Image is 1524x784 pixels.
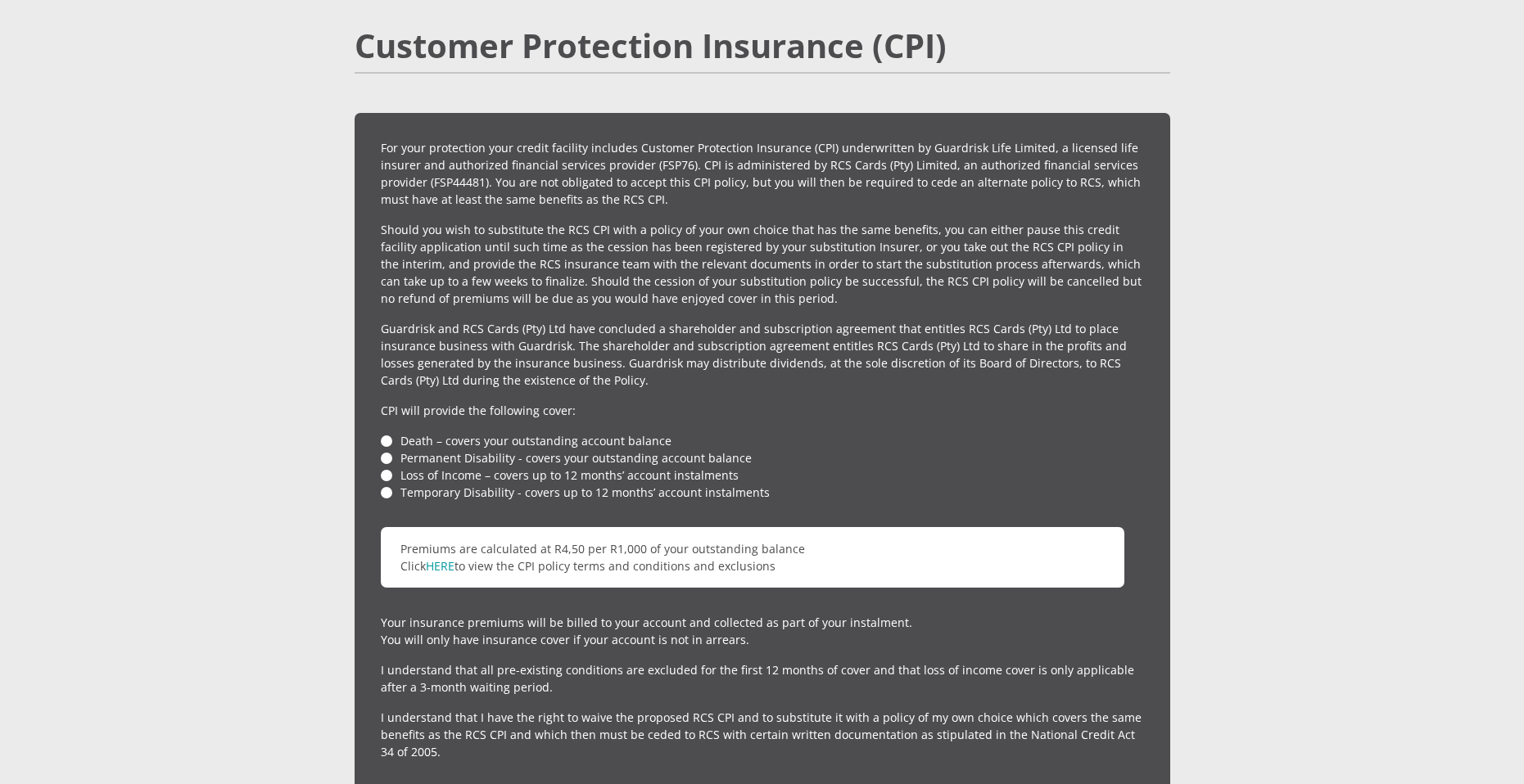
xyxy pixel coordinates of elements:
[381,432,1144,449] li: Death – covers your outstanding account balance
[381,139,1144,208] p: For your protection your credit facility includes Customer Protection Insurance (CPI) underwritte...
[381,527,1124,588] p: Premiums are calculated at R4,50 per R1,000 of your outstanding balance Click to view the CPI pol...
[381,661,1144,696] p: I understand that all pre-existing conditions are excluded for the first 12 months of cover and t...
[381,614,1144,648] p: Your insurance premiums will be billed to your account and collected as part of your instalment. ...
[381,466,1144,484] li: Loss of Income – covers up to 12 months’ account instalments
[381,709,1144,760] p: I understand that I have the right to waive the proposed RCS CPI and to substitute it with a poli...
[355,26,1170,65] h2: Customer Protection Insurance (CPI)
[381,449,1144,466] li: Permanent Disability - covers your outstanding account balance
[381,484,1144,501] li: Temporary Disability - covers up to 12 months’ account instalments
[381,402,1144,419] p: CPI will provide the following cover:
[381,320,1144,389] p: Guardrisk and RCS Cards (Pty) Ltd have concluded a shareholder and subscription agreement that en...
[381,221,1144,307] p: Should you wish to substitute the RCS CPI with a policy of your own choice that has the same bene...
[426,558,454,574] a: HERE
